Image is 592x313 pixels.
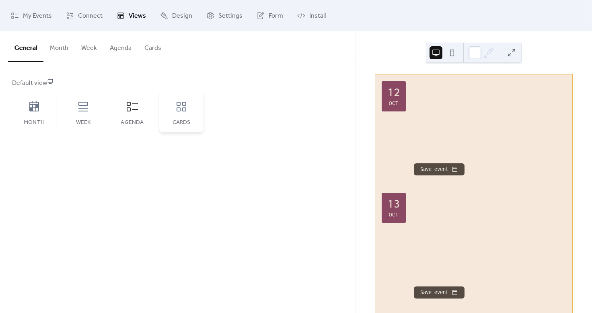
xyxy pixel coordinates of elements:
[425,119,519,130] a: [STREET_ADDRESS][PERSON_NAME]
[414,163,465,175] button: Save event
[291,3,332,28] a: Install
[69,119,97,126] div: Week
[309,10,326,23] span: Install
[425,219,445,231] span: [DATE]
[103,31,138,61] button: Agenda
[425,270,454,280] span: Show more
[414,286,465,299] button: Save event
[425,255,454,262] a: RSVP here
[200,3,249,28] a: Settings
[118,119,146,126] div: Agenda
[414,242,421,253] div: ​
[414,230,421,242] div: ​
[414,130,421,142] div: ​
[414,96,421,107] div: ​
[8,31,43,62] button: General
[425,230,445,242] span: 6:30pm
[445,107,448,119] span: -
[414,119,421,130] div: ​
[414,107,421,119] div: ​
[23,10,52,23] span: My Events
[425,242,519,253] a: [STREET_ADDRESS][PERSON_NAME]
[425,132,454,139] a: RSVP here
[154,3,198,28] a: Design
[172,10,192,23] span: Design
[129,10,146,23] span: Views
[78,10,103,23] span: Connect
[12,78,341,88] div: Default view
[414,146,421,156] div: ​
[167,119,195,126] div: Cards
[414,81,514,89] a: SPILL: Salsa Soul Sisters
[414,146,454,156] button: ​Show more
[388,198,400,210] div: 13
[445,230,448,242] span: -
[414,219,421,231] div: ​
[414,253,421,265] div: ​
[43,31,75,61] button: Month
[5,3,58,28] a: My Events
[111,3,152,28] a: Views
[389,100,399,106] div: Oct
[414,270,421,280] div: ​
[425,107,445,119] span: 2:00pm
[414,192,555,212] a: Assata teach-in with [PERSON_NAME], [PERSON_NAME]
[269,10,283,23] span: Form
[389,212,399,218] div: Oct
[448,107,467,119] span: 6:00pm
[425,96,445,107] span: [DATE]
[414,270,454,280] button: ​Show more
[75,31,103,61] button: Week
[60,3,109,28] a: Connect
[20,119,48,126] div: Month
[388,86,400,98] div: 12
[425,146,454,156] span: Show more
[138,31,168,61] button: Cards
[218,10,243,23] span: Settings
[448,230,467,242] span: 8:30pm
[251,3,289,28] a: Form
